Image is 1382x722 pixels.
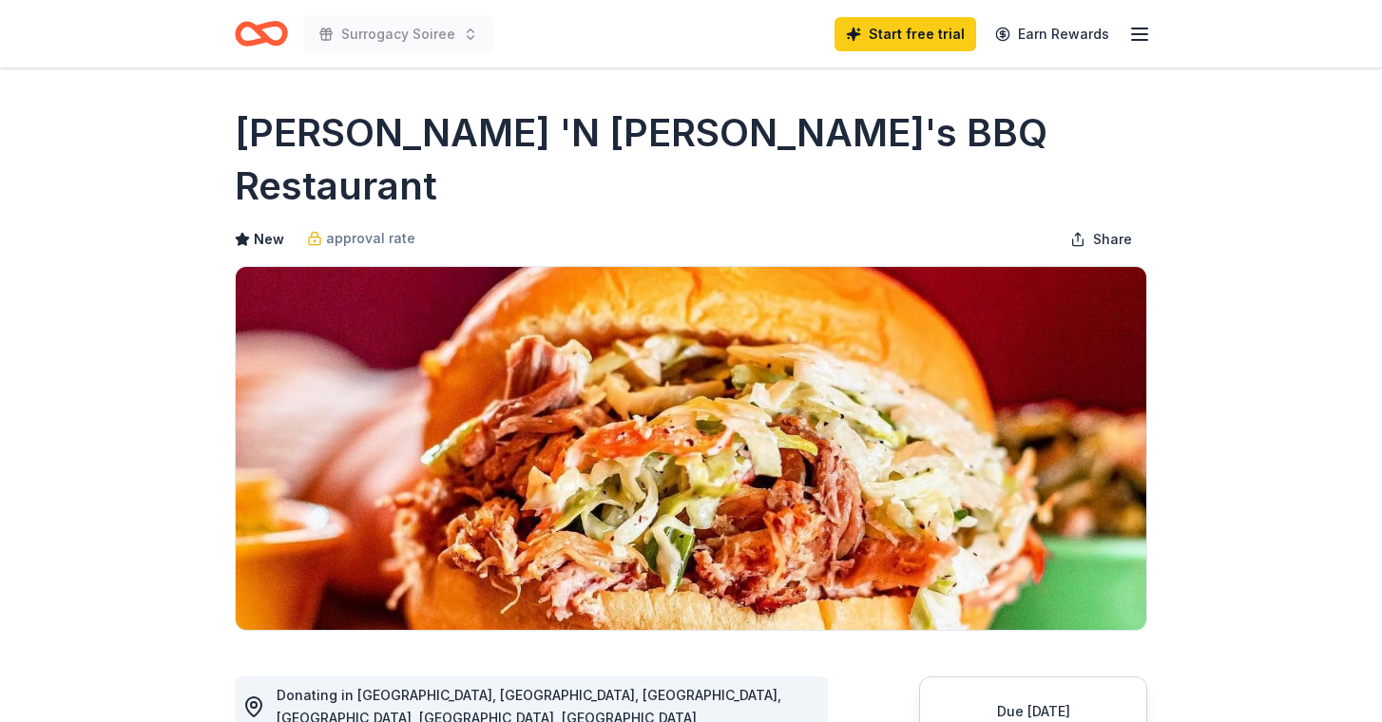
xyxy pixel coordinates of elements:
h1: [PERSON_NAME] 'N [PERSON_NAME]'s BBQ Restaurant [235,106,1147,213]
a: Home [235,11,288,56]
span: approval rate [326,227,415,250]
img: Image for Jim 'N Nick's BBQ Restaurant [236,267,1146,630]
a: Start free trial [835,17,976,51]
a: approval rate [307,227,415,250]
span: Surrogacy Soiree [341,23,455,46]
button: Surrogacy Soiree [303,15,493,53]
span: New [254,228,284,251]
button: Share [1055,220,1147,258]
a: Earn Rewards [984,17,1121,51]
span: Share [1093,228,1132,251]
